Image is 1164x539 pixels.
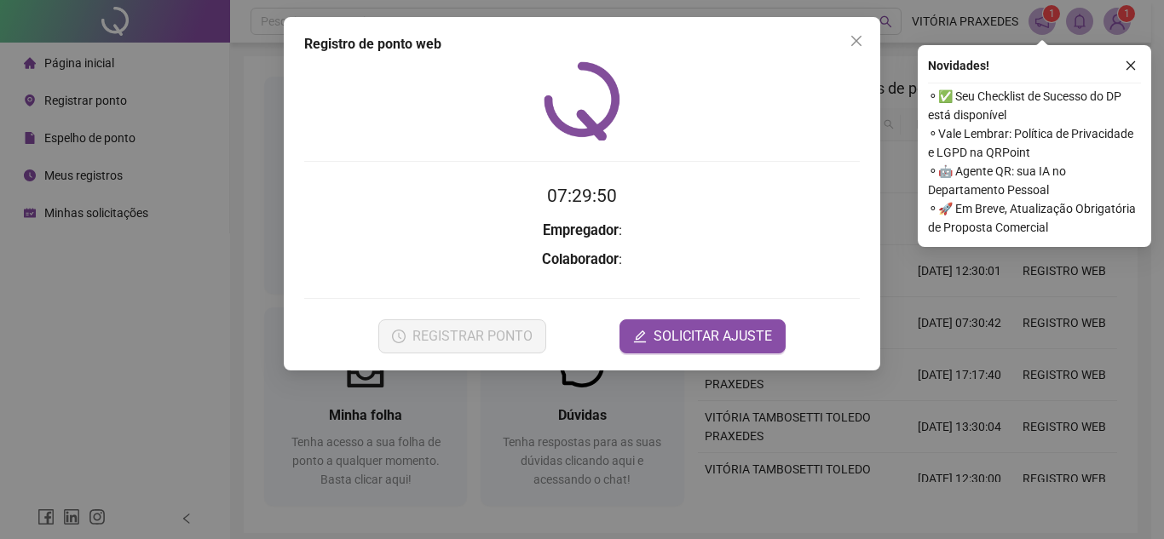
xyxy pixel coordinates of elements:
button: REGISTRAR PONTO [378,319,546,353]
button: Close [843,27,870,54]
strong: Empregador [543,222,619,238]
span: Novidades ! [928,56,989,75]
time: 07:29:50 [547,186,617,206]
h3: : [304,249,860,271]
button: editSOLICITAR AJUSTE [619,319,786,353]
span: ⚬ Vale Lembrar: Política de Privacidade e LGPD na QRPoint [928,124,1141,162]
h3: : [304,220,860,242]
span: SOLICITAR AJUSTE [654,326,772,347]
strong: Colaborador [542,251,619,267]
span: ⚬ 🚀 Em Breve, Atualização Obrigatória de Proposta Comercial [928,199,1141,237]
span: ⚬ 🤖 Agente QR: sua IA no Departamento Pessoal [928,162,1141,199]
span: close [850,34,863,48]
span: close [1125,60,1137,72]
div: Registro de ponto web [304,34,860,54]
span: ⚬ ✅ Seu Checklist de Sucesso do DP está disponível [928,87,1141,124]
span: edit [633,330,647,343]
img: QRPoint [544,61,620,140]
